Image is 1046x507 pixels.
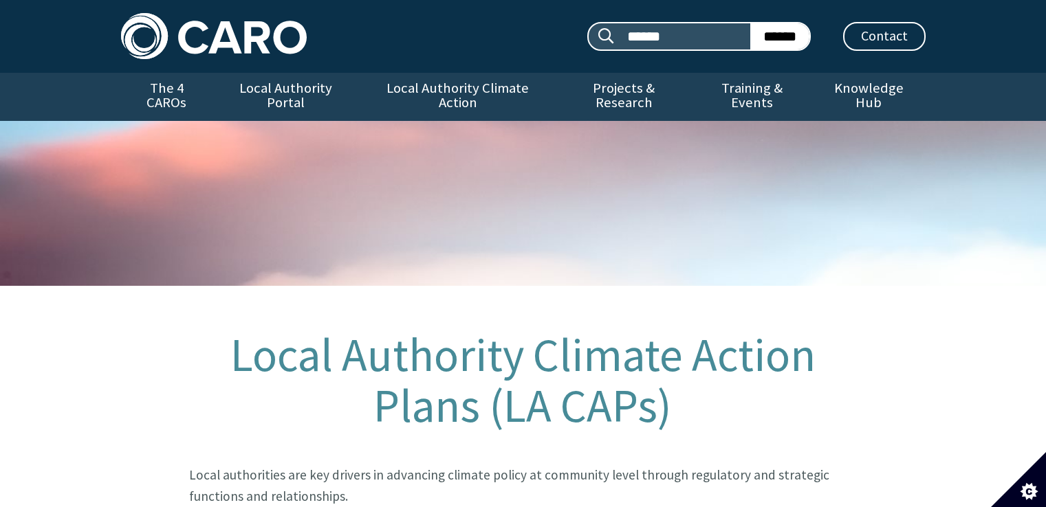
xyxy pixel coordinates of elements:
[843,22,926,51] a: Contact
[213,73,360,121] a: Local Authority Portal
[692,73,812,121] a: Training & Events
[121,13,307,59] img: Caro logo
[556,73,692,121] a: Projects & Research
[812,73,925,121] a: Knowledge Hub
[991,452,1046,507] button: Set cookie preferences
[121,73,213,121] a: The 4 CAROs
[360,73,556,121] a: Local Authority Climate Action
[189,330,856,431] h1: Local Authority Climate Action Plans (LA CAPs)
[189,466,829,504] big: Local authorities are key drivers in advancing climate policy at community level through regulato...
